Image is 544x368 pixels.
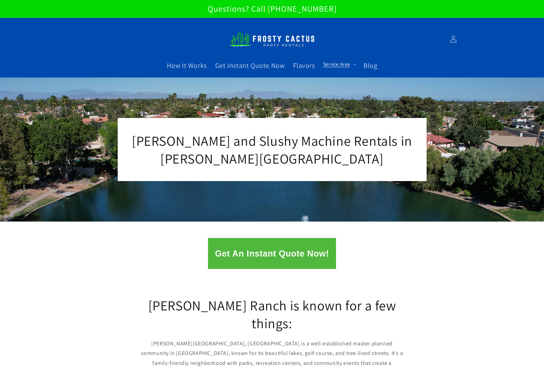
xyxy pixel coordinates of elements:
[323,61,350,67] span: Service Area
[215,61,285,70] span: Get Instant Quote Now
[359,57,381,74] a: Blog
[138,296,406,332] h2: [PERSON_NAME] Ranch is known for a few things:
[289,57,319,74] a: Flavors
[163,57,211,74] a: How It Works
[211,57,289,74] a: Get Instant Quote Now
[167,61,207,70] span: How It Works
[229,27,315,51] img: Frosty Cactus Margarita machine rentals Slushy machine rentals dirt soda dirty slushies
[208,238,336,269] button: Get An Instant Quote Now!
[293,61,315,70] span: Flavors
[363,61,377,70] span: Blog
[319,57,359,71] summary: Service Area
[132,132,412,167] span: [PERSON_NAME] and Slushy Machine Rentals in [PERSON_NAME][GEOGRAPHIC_DATA]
